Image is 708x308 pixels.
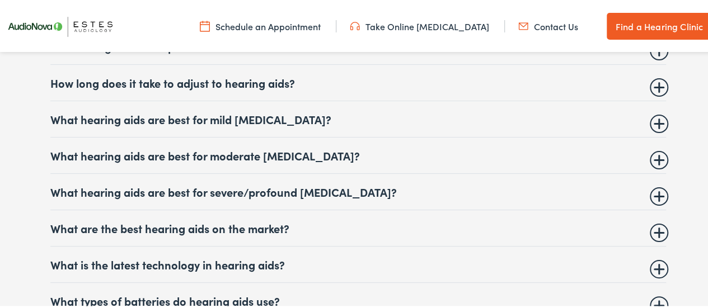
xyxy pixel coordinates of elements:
[518,18,528,31] img: utility icon
[50,74,666,88] summary: How long does it take to adjust to hearing aids?
[50,183,666,197] summary: What hearing aids are best for severe/profound [MEDICAL_DATA]?
[50,147,666,160] summary: What hearing aids are best for moderate [MEDICAL_DATA]?
[350,18,360,31] img: utility icon
[518,18,578,31] a: Contact Us
[50,292,666,306] summary: What types of batteries do hearing aids use?
[50,111,666,124] summary: What hearing aids are best for mild [MEDICAL_DATA]?
[50,38,666,51] summary: Are hearing aids waterproof?
[350,18,489,31] a: Take Online [MEDICAL_DATA]
[50,256,666,269] summary: What is the latest technology in hearing aids?
[50,220,666,233] summary: What are the best hearing aids on the market?
[200,18,210,31] img: utility icon
[200,18,321,31] a: Schedule an Appointment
